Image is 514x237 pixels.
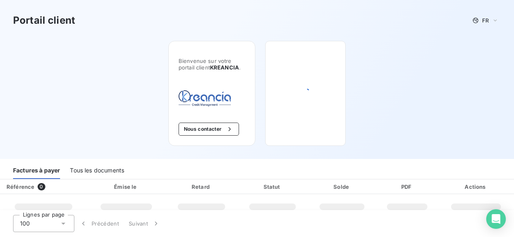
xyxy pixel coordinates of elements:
div: Open Intercom Messenger [486,209,506,229]
button: Nous contacter [179,123,239,136]
span: FR [482,17,489,24]
h3: Portail client [13,13,75,28]
button: Précédent [74,215,124,232]
div: Retard [167,183,236,191]
span: KREANCIA [210,64,239,71]
span: 100 [20,219,30,228]
div: Émise le [89,183,164,191]
div: Actions [440,183,512,191]
button: Suivant [124,215,165,232]
div: Solde [309,183,375,191]
img: Company logo [179,90,231,110]
div: Statut [239,183,306,191]
div: Tous les documents [70,162,124,179]
span: 0 [38,183,45,190]
div: PDF [378,183,436,191]
span: Bienvenue sur votre portail client . [179,58,245,71]
div: Factures à payer [13,162,60,179]
div: Référence [7,183,34,190]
